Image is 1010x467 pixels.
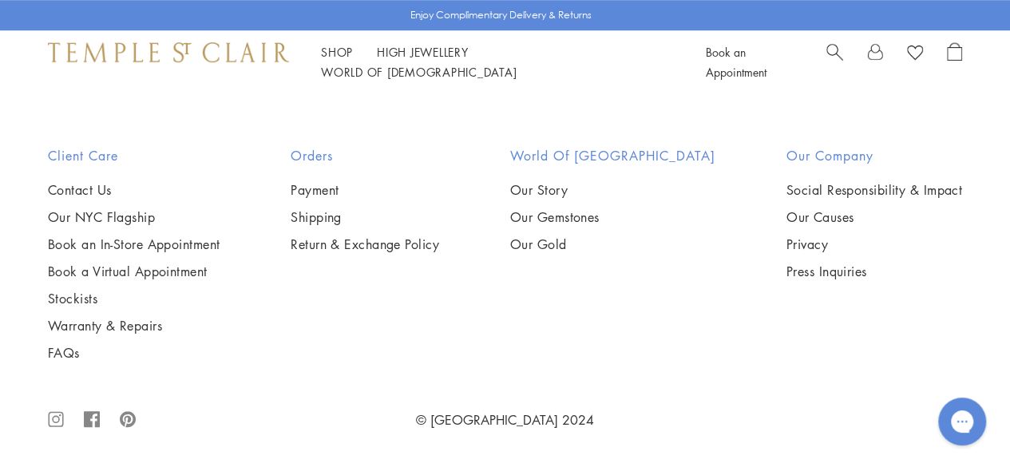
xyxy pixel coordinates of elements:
[48,317,220,334] a: Warranty & Repairs
[321,64,517,80] a: World of [DEMOGRAPHIC_DATA]World of [DEMOGRAPHIC_DATA]
[291,235,439,253] a: Return & Exchange Policy
[786,146,962,165] h2: Our Company
[510,235,715,253] a: Our Gold
[930,392,994,451] iframe: Gorgias live chat messenger
[510,146,715,165] h2: World of [GEOGRAPHIC_DATA]
[510,208,715,226] a: Our Gemstones
[416,411,594,429] a: © [GEOGRAPHIC_DATA] 2024
[48,235,220,253] a: Book an In-Store Appointment
[48,263,220,280] a: Book a Virtual Appointment
[321,42,670,82] nav: Main navigation
[48,208,220,226] a: Our NYC Flagship
[377,44,469,60] a: High JewelleryHigh Jewellery
[291,208,439,226] a: Shipping
[410,7,592,23] p: Enjoy Complimentary Delivery & Returns
[291,146,439,165] h2: Orders
[947,42,962,82] a: Open Shopping Bag
[48,146,220,165] h2: Client Care
[706,44,766,80] a: Book an Appointment
[907,42,923,66] a: View Wishlist
[48,42,289,61] img: Temple St. Clair
[48,181,220,199] a: Contact Us
[48,290,220,307] a: Stockists
[786,263,962,280] a: Press Inquiries
[321,44,353,60] a: ShopShop
[48,344,220,362] a: FAQs
[291,181,439,199] a: Payment
[786,235,962,253] a: Privacy
[510,181,715,199] a: Our Story
[786,208,962,226] a: Our Causes
[826,42,843,82] a: Search
[786,181,962,199] a: Social Responsibility & Impact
